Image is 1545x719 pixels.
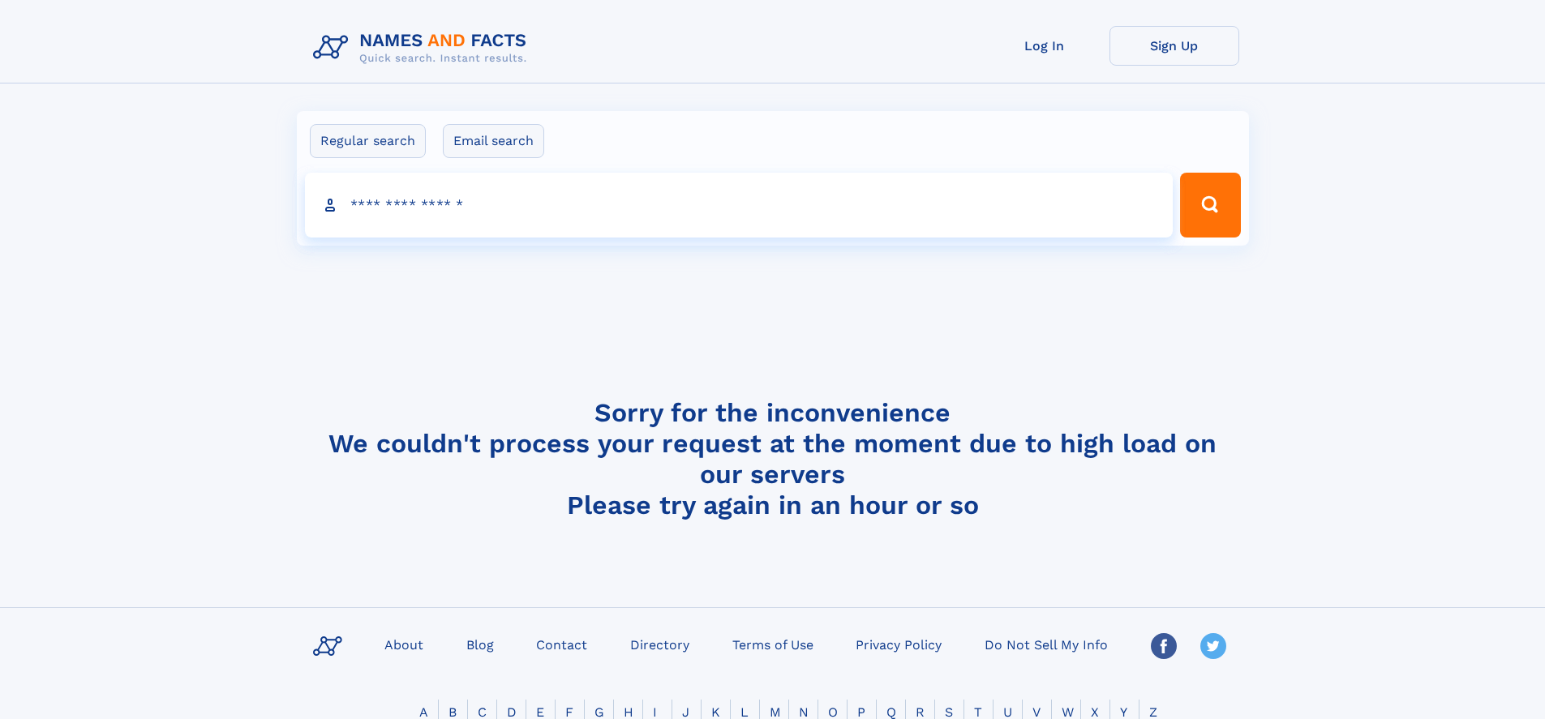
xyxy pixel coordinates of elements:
input: search input [305,173,1174,238]
label: Email search [443,124,544,158]
a: Terms of Use [726,632,820,656]
img: Twitter [1200,633,1226,659]
img: Facebook [1151,633,1177,659]
button: Search Button [1180,173,1240,238]
a: Blog [460,632,500,656]
a: Sign Up [1109,26,1239,66]
a: Directory [624,632,696,656]
a: About [378,632,430,656]
h4: Sorry for the inconvenience We couldn't process your request at the moment due to high load on ou... [307,397,1239,520]
a: Log In [980,26,1109,66]
label: Regular search [310,124,426,158]
a: Privacy Policy [849,632,948,656]
img: Logo Names and Facts [307,26,540,70]
a: Contact [530,632,594,656]
a: Do Not Sell My Info [978,632,1114,656]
